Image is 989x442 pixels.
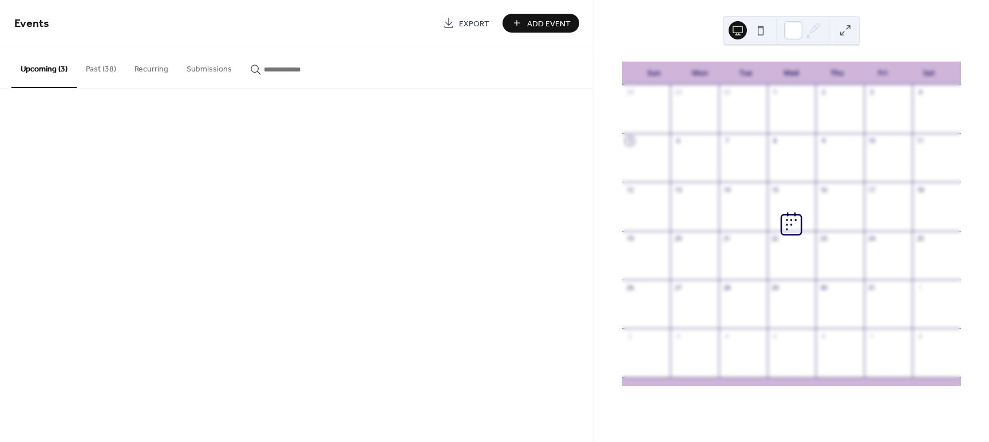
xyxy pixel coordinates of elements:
[819,137,828,145] div: 9
[906,62,952,85] div: Sat
[626,88,634,97] div: 28
[916,88,924,97] div: 4
[769,62,814,85] div: Wed
[868,332,876,340] div: 7
[674,185,682,194] div: 13
[916,137,924,145] div: 11
[868,88,876,97] div: 3
[527,18,571,30] span: Add Event
[722,332,731,340] div: 4
[14,13,49,35] span: Events
[819,88,828,97] div: 2
[674,283,682,292] div: 27
[722,185,731,194] div: 14
[916,234,924,243] div: 25
[11,46,77,88] button: Upcoming (3)
[771,88,780,97] div: 1
[916,332,924,340] div: 8
[722,283,731,292] div: 28
[916,283,924,292] div: 1
[631,62,677,85] div: Sun
[626,234,634,243] div: 19
[771,185,780,194] div: 15
[177,46,241,87] button: Submissions
[723,62,769,85] div: Tue
[434,14,498,33] a: Export
[819,283,828,292] div: 30
[722,234,731,243] div: 21
[916,185,924,194] div: 18
[868,185,876,194] div: 17
[860,62,906,85] div: Fri
[674,137,682,145] div: 6
[722,137,731,145] div: 7
[819,332,828,340] div: 6
[674,332,682,340] div: 3
[868,283,876,292] div: 31
[819,185,828,194] div: 16
[674,88,682,97] div: 29
[771,137,780,145] div: 8
[125,46,177,87] button: Recurring
[868,137,876,145] div: 10
[814,62,860,85] div: Thu
[677,62,723,85] div: Mon
[722,88,731,97] div: 30
[771,234,780,243] div: 22
[674,234,682,243] div: 20
[503,14,579,33] button: Add Event
[771,332,780,340] div: 5
[626,332,634,340] div: 2
[626,185,634,194] div: 12
[626,137,634,145] div: 5
[771,283,780,292] div: 29
[626,283,634,292] div: 26
[77,46,125,87] button: Past (38)
[868,234,876,243] div: 24
[819,234,828,243] div: 23
[459,18,489,30] span: Export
